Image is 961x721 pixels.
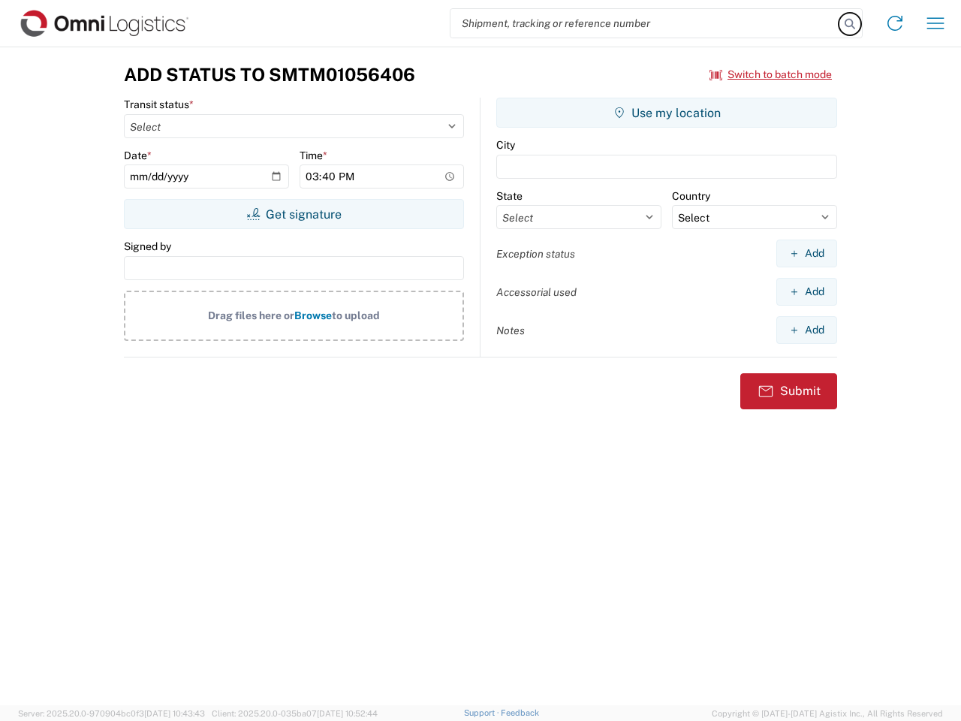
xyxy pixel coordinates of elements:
button: Submit [740,373,837,409]
button: Add [776,240,837,267]
label: Country [672,189,710,203]
label: Date [124,149,152,162]
span: [DATE] 10:43:43 [144,709,205,718]
button: Switch to batch mode [709,62,832,87]
button: Add [776,316,837,344]
span: Client: 2025.20.0-035ba07 [212,709,378,718]
a: Feedback [501,708,539,717]
span: Server: 2025.20.0-970904bc0f3 [18,709,205,718]
button: Use my location [496,98,837,128]
span: Drag files here or [208,309,294,321]
label: Time [300,149,327,162]
label: Signed by [124,240,171,253]
label: Transit status [124,98,194,111]
h3: Add Status to SMTM01056406 [124,64,415,86]
a: Support [464,708,502,717]
input: Shipment, tracking or reference number [450,9,839,38]
button: Get signature [124,199,464,229]
label: Exception status [496,247,575,261]
span: to upload [332,309,380,321]
label: Accessorial used [496,285,577,299]
span: [DATE] 10:52:44 [317,709,378,718]
span: Browse [294,309,332,321]
label: Notes [496,324,525,337]
label: City [496,138,515,152]
span: Copyright © [DATE]-[DATE] Agistix Inc., All Rights Reserved [712,707,943,720]
label: State [496,189,523,203]
button: Add [776,278,837,306]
